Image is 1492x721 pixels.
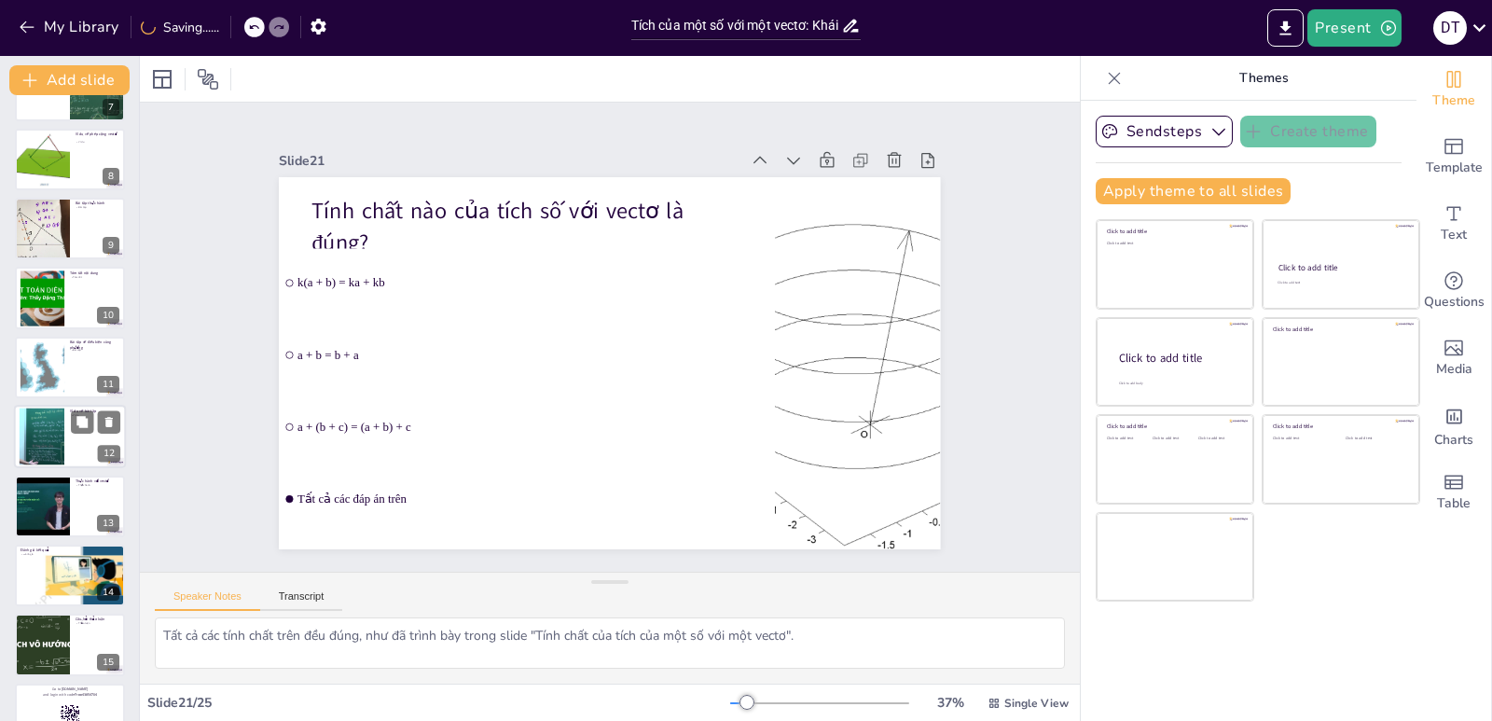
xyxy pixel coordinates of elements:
div: Click to add title [1273,423,1406,430]
div: 12 [98,446,120,463]
span: Table [1437,493,1471,514]
p: Bài tập về điều kiện cùng phương [70,340,119,350]
p: Câu hỏi thảo luận [76,617,119,623]
div: 15 [15,614,125,675]
span: a + b = b + a [299,283,764,395]
span: k(a + b) = ka + kb [314,213,779,325]
div: Saving...... [141,19,219,36]
button: D T [1433,9,1467,47]
p: Đánh giá [21,553,119,557]
p: Thực hành [76,483,119,487]
div: 13 [97,515,119,532]
div: Click to add title [1273,326,1406,333]
div: Click to add title [1278,262,1402,273]
div: Layout [147,64,177,94]
span: Template [1426,158,1483,178]
div: Add ready made slides [1416,123,1491,190]
div: 37 % [928,694,973,712]
span: a + (b + c) = (a + b) + c [284,354,749,465]
div: Click to add text [1198,437,1240,441]
div: 14 [15,545,125,606]
button: Sendsteps [1096,116,1233,147]
div: 9 [15,198,125,259]
button: Create theme [1240,116,1376,147]
button: My Library [14,12,127,42]
span: Position [197,68,219,90]
span: Questions [1424,292,1485,312]
button: Add slide [9,65,130,95]
span: Tất cả các đáp án trên [269,423,734,535]
div: Change the overall theme [1416,56,1491,123]
div: 12 [14,405,126,468]
p: Tóm tắt [70,275,119,279]
p: Ví dụ [70,413,120,417]
button: Apply theme to all slides [1096,178,1291,204]
div: Click to add text [1107,437,1149,441]
div: D T [1433,11,1467,45]
p: Themes [1129,56,1398,101]
div: Click to add title [1119,350,1238,366]
div: Click to add text [1107,242,1240,246]
strong: [DOMAIN_NAME] [62,686,89,691]
div: 11 [15,337,125,398]
button: Export to PowerPoint [1267,9,1304,47]
span: Theme [1432,90,1475,111]
div: Add images, graphics, shapes or video [1416,325,1491,392]
div: Click to add title [1107,228,1240,235]
div: Slide 21 [321,87,775,200]
p: Tính chất nào của tích số với vectơ là đúng? [335,137,768,287]
div: Click to add title [1107,423,1240,430]
div: Click to add text [1153,437,1195,441]
div: 13 [15,476,125,537]
p: Go to [21,686,119,692]
span: Single View [1004,696,1069,711]
span: Text [1441,225,1467,245]
div: 10 [15,267,125,328]
div: 8 [15,129,125,190]
p: Thực hành với vectơ [76,478,119,484]
div: Click to add body [1119,381,1236,385]
p: Ví dụ [76,140,119,144]
p: Thảo luận [76,622,119,626]
p: Ví dụ về bài tập [70,409,120,414]
div: Add charts and graphs [1416,392,1491,459]
button: Duplicate Slide [71,411,93,434]
span: Media [1436,359,1472,380]
div: Get real-time input from your audience [1416,257,1491,325]
div: 15 [97,654,119,671]
input: Insert title [631,12,842,39]
p: Tóm tắt nội dung [70,270,119,276]
p: Đánh giá kết quả [21,548,119,553]
div: 10 [97,307,119,324]
div: 9 [103,237,119,254]
span: Charts [1434,430,1473,451]
div: 7 [103,99,119,116]
div: Add text boxes [1416,190,1491,257]
button: Delete Slide [98,411,120,434]
div: Add a table [1416,459,1491,526]
button: Transcript [260,590,343,611]
div: 8 [103,168,119,185]
div: 14 [97,584,119,601]
div: Click to add text [1346,437,1404,441]
button: Present [1307,9,1401,47]
p: Ví dụ về phép cộng vectơ [76,132,119,137]
p: Bài tập thực hành [76,201,119,206]
div: Slide 21 / 25 [147,694,730,712]
div: Click to add text [1278,281,1402,285]
textarea: Tất cả các tính chất trên đều đúng, như đã trình bày trong slide "Tính chất của tích của một số v... [155,617,1065,669]
div: Click to add text [1273,437,1332,441]
div: 11 [97,376,119,393]
p: Bài tập [76,206,119,210]
p: and login with code [21,692,119,698]
button: Speaker Notes [155,590,260,611]
p: Bài tập [70,348,119,352]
